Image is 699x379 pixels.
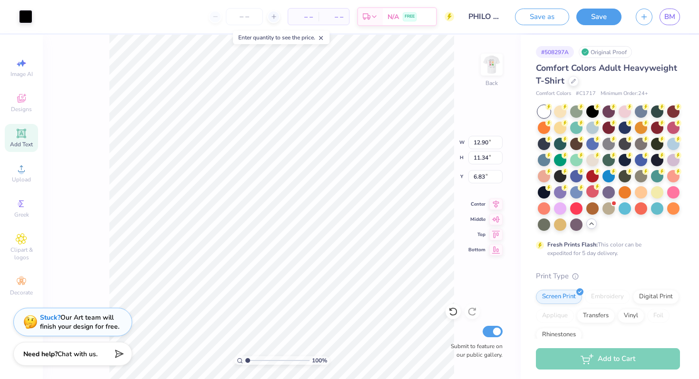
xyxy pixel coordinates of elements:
span: FREE [405,13,415,20]
span: Center [468,201,485,208]
span: 100 % [312,356,327,365]
span: Upload [12,176,31,183]
a: BM [660,9,680,25]
span: – – [324,12,343,22]
input: Untitled Design [461,7,508,26]
span: Image AI [10,70,33,78]
div: Print Type [536,271,680,282]
span: – – [294,12,313,22]
span: Clipart & logos [5,246,38,261]
span: Minimum Order: 24 + [601,90,648,98]
button: Save [576,9,621,25]
span: Greek [14,211,29,218]
label: Submit to feature on our public gallery. [446,342,503,359]
span: Chat with us. [58,350,97,359]
span: # C1717 [576,90,596,98]
div: Digital Print [633,290,679,304]
div: # 508297A [536,46,574,58]
strong: Need help? [23,350,58,359]
span: BM [664,11,675,22]
div: Applique [536,309,574,323]
div: Rhinestones [536,328,582,342]
span: Add Text [10,141,33,148]
div: This color can be expedited for 5 day delivery. [547,240,664,257]
div: Transfers [577,309,615,323]
span: Comfort Colors [536,90,571,98]
img: Back [482,55,501,74]
button: Save as [515,9,569,25]
span: Middle [468,216,485,223]
strong: Fresh Prints Flash: [547,241,598,248]
span: Decorate [10,289,33,296]
div: Original Proof [579,46,632,58]
span: Designs [11,105,32,113]
span: Comfort Colors Adult Heavyweight T-Shirt [536,62,677,86]
span: N/A [388,12,399,22]
div: Our Art team will finish your design for free. [40,313,119,331]
strong: Stuck? [40,313,60,322]
div: Back [485,79,498,87]
div: Screen Print [536,290,582,304]
input: – – [226,8,263,25]
div: Enter quantity to see the price. [233,31,330,44]
div: Vinyl [618,309,644,323]
span: Bottom [468,246,485,253]
div: Embroidery [585,290,630,304]
span: Top [468,231,485,238]
div: Foil [647,309,670,323]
